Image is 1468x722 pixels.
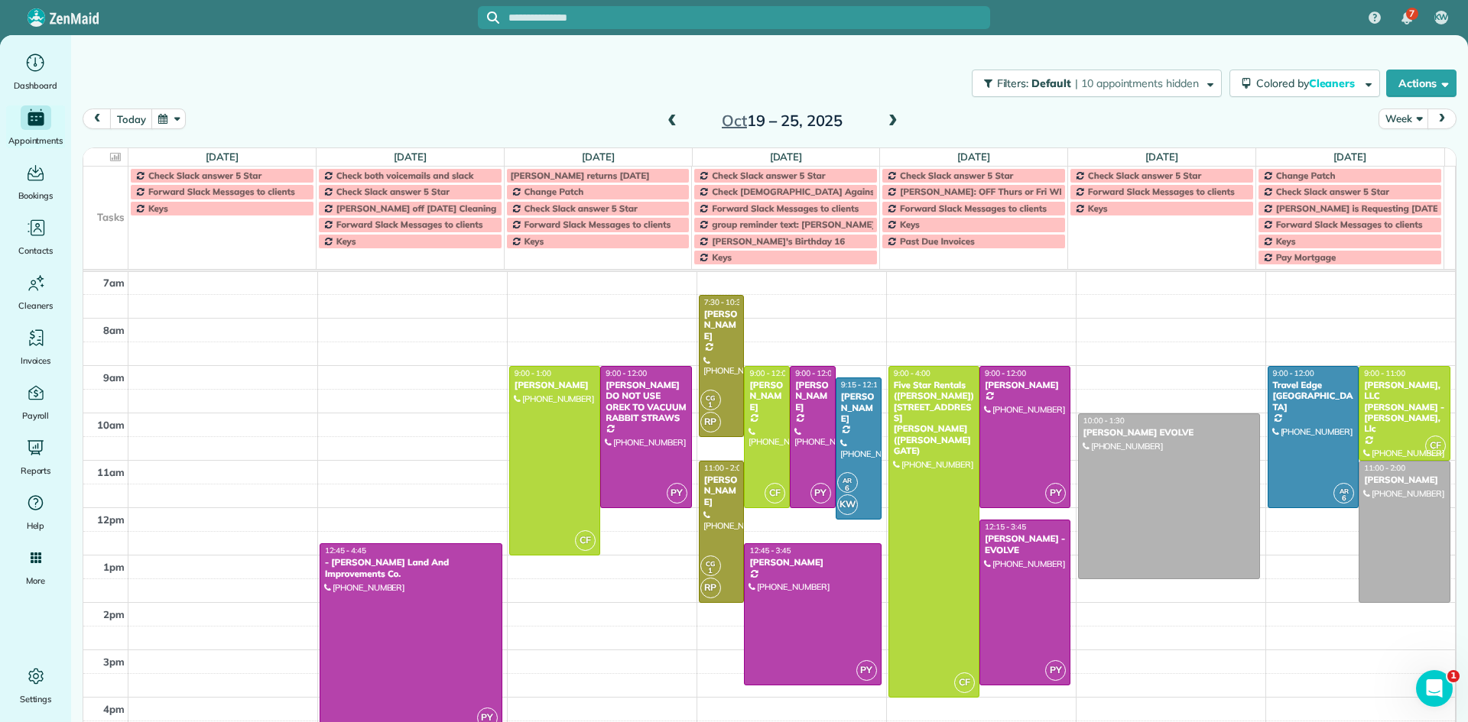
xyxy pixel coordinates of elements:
[765,483,785,503] span: CF
[1276,251,1336,263] span: Pay Mortgage
[487,11,499,24] svg: Focus search
[6,435,65,478] a: Reports
[1391,2,1423,35] div: 7 unread notifications
[840,391,877,424] div: [PERSON_NAME]
[712,251,732,263] span: Keys
[984,533,1066,555] div: [PERSON_NAME] - EVOLVE
[1075,76,1199,90] span: | 10 appointments hidden
[722,111,747,130] span: Oct
[97,466,125,478] span: 11am
[103,277,125,289] span: 7am
[985,522,1026,532] span: 12:15 - 3:45
[582,151,615,163] a: [DATE]
[103,561,125,573] span: 1pm
[1256,76,1360,90] span: Colored by
[700,578,721,598] span: RP
[770,151,803,163] a: [DATE]
[1363,380,1446,435] div: [PERSON_NAME], LLC [PERSON_NAME] - [PERSON_NAME], Llc
[6,105,65,148] a: Appointments
[703,309,740,342] div: [PERSON_NAME]
[97,513,125,526] span: 12pm
[515,368,551,378] span: 9:00 - 1:00
[103,608,125,620] span: 2pm
[148,202,168,214] span: Keys
[900,235,975,247] span: Past Due Invoices
[794,380,831,413] div: [PERSON_NAME]
[984,380,1066,390] div: [PERSON_NAME]
[6,215,65,258] a: Contacts
[687,112,878,129] h2: 19 – 25, 2025
[18,188,54,203] span: Bookings
[856,660,877,681] span: PY
[6,325,65,368] a: Invoices
[795,368,836,378] span: 9:00 - 12:00
[964,70,1222,97] a: Filters: Default | 10 appointments hidden
[1088,170,1201,181] span: Check Slack answer 5 Star
[667,483,687,503] span: PY
[514,380,596,390] div: [PERSON_NAME]
[957,151,990,163] a: [DATE]
[1340,487,1349,495] span: AR
[712,219,875,230] span: group reminder text: [PERSON_NAME]
[1416,670,1453,707] iframe: Intercom live chat
[27,518,45,533] span: Help
[6,160,65,203] a: Bookings
[336,219,483,230] span: Forward Slack Messages to clients
[1088,186,1235,197] span: Forward Slack Messages to clients
[704,297,745,307] span: 7:30 - 10:30
[1364,368,1405,378] span: 9:00 - 11:00
[712,202,859,214] span: Forward Slack Messages to clients
[206,151,239,163] a: [DATE]
[749,368,791,378] span: 9:00 - 12:00
[1364,463,1405,473] span: 11:00 - 2:00
[954,672,975,693] span: CF
[21,353,51,368] span: Invoices
[26,573,45,588] span: More
[511,170,650,181] span: [PERSON_NAME] returns [DATE]
[478,11,499,24] button: Focus search
[324,557,498,579] div: - [PERSON_NAME] Land And Improvements Co.
[97,419,125,431] span: 10am
[22,408,50,423] span: Payroll
[712,170,825,181] span: Check Slack answer 5 Star
[1309,76,1358,90] span: Cleaners
[706,559,715,568] span: CG
[1276,186,1389,197] span: Check Slack answer 5 Star
[20,691,52,707] span: Settings
[703,474,740,507] div: [PERSON_NAME]
[837,494,858,515] span: KW
[18,298,53,313] span: Cleaners
[336,186,450,197] span: Check Slack answer 5 Star
[394,151,427,163] a: [DATE]
[336,170,474,181] span: Check both voicemails and slack
[6,50,65,93] a: Dashboard
[1145,151,1178,163] a: [DATE]
[21,463,51,478] span: Reports
[1386,70,1457,97] button: Actions
[336,235,356,247] span: Keys
[103,656,125,668] span: 3pm
[6,270,65,313] a: Cleaners
[893,380,975,457] div: Five Star Rentals ([PERSON_NAME]) [STREET_ADDRESS][PERSON_NAME] ([PERSON_NAME] GATE)
[900,219,920,230] span: Keys
[14,78,57,93] span: Dashboard
[1276,219,1423,230] span: Forward Slack Messages to clients
[1363,474,1446,485] div: [PERSON_NAME]
[1333,151,1366,163] a: [DATE]
[712,235,845,247] span: [PERSON_NAME]'s Birthday 16
[83,108,112,129] button: prev
[6,664,65,707] a: Settings
[325,546,366,555] span: 12:45 - 4:45
[575,530,596,551] span: CF
[1045,483,1066,503] span: PY
[900,170,1013,181] span: Check Slack answer 5 Star
[700,412,721,432] span: RP
[1447,670,1460,682] span: 1
[1334,491,1353,506] small: 6
[6,491,65,533] a: Help
[103,703,125,715] span: 4pm
[843,476,852,484] span: AR
[838,481,857,496] small: 6
[525,186,584,197] span: Change Patch
[706,393,715,402] span: CG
